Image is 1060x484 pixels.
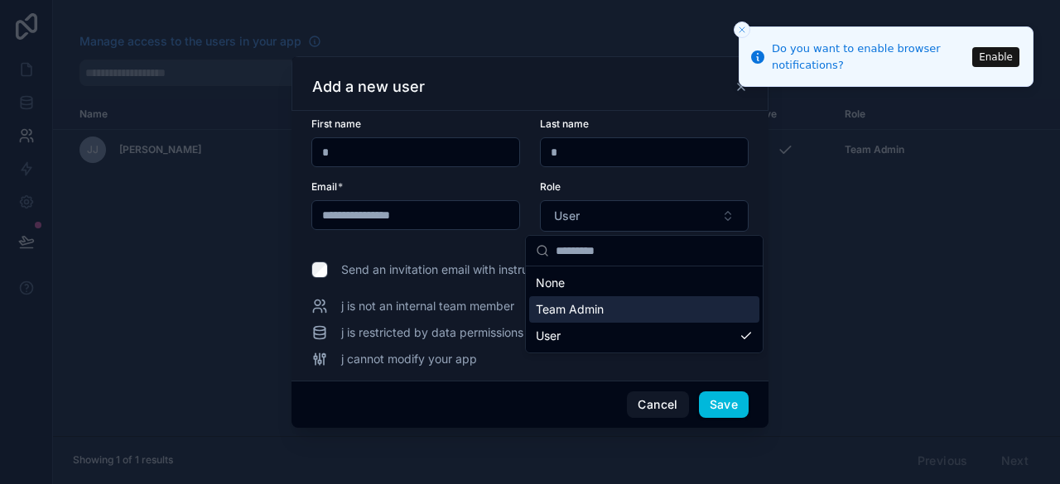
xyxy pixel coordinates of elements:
span: Role [540,180,561,193]
input: Send an invitation email with instructions to log in [311,261,328,278]
div: Do you want to enable browser notifications? [772,41,967,73]
h3: Add a new user [312,77,425,97]
span: j cannot modify your app [341,351,477,367]
button: Cancel [627,391,688,418]
button: Enable [972,47,1019,67]
span: Email [311,180,337,193]
span: Send an invitation email with instructions to log in [341,261,607,278]
span: j is restricted by data permissions [341,324,523,341]
button: Save [699,391,749,418]
span: j is not an internal team member [341,298,514,314]
button: Select Button [540,200,749,232]
div: None [529,270,759,296]
span: Last name [540,117,589,130]
span: Team Admin [536,301,604,318]
div: Suggestions [526,266,763,352]
span: First name [311,117,361,130]
span: User [554,208,580,224]
span: User [536,328,561,344]
button: Close toast [734,22,750,38]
